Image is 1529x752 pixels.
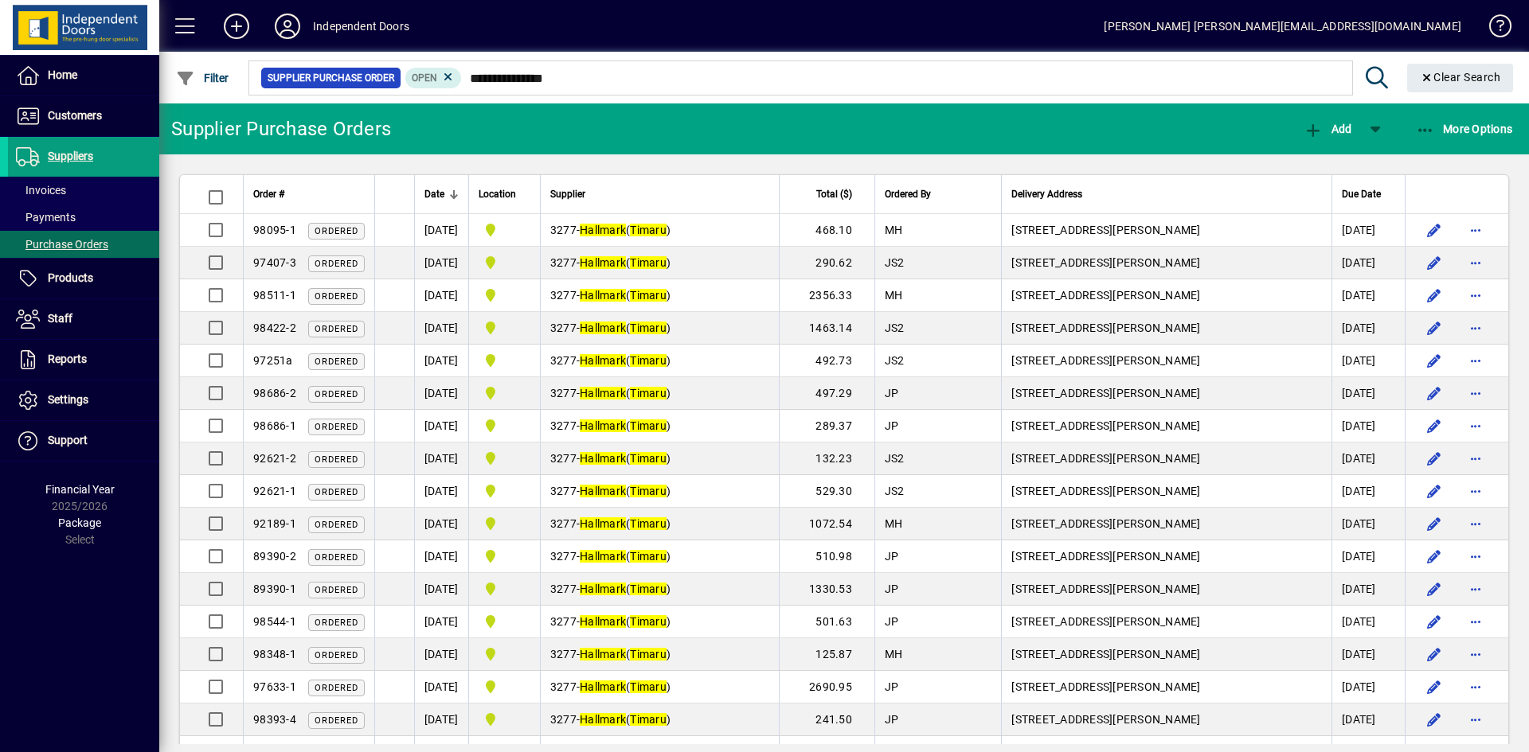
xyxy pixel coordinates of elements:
[253,256,296,269] span: 97407-3
[630,289,667,302] em: Timaru
[1463,707,1488,732] button: More options
[580,550,671,563] span: ( )
[550,517,577,530] span: 3277
[253,185,365,203] div: Order #
[1463,315,1488,341] button: More options
[414,214,468,247] td: [DATE]
[8,56,159,95] a: Home
[630,256,667,269] em: Timaru
[1001,279,1332,312] td: [STREET_ADDRESS][PERSON_NAME]
[479,449,530,468] span: Timaru
[630,648,667,660] em: Timaru
[48,393,88,406] span: Settings
[580,680,626,693] em: Hallmark
[16,238,108,251] span: Purchase Orders
[253,224,296,236] span: 98095-1
[580,680,671,693] span: ( )
[315,715,358,726] span: Ordered
[1463,609,1488,634] button: More options
[550,185,769,203] div: Supplier
[550,680,577,693] span: 3277
[580,224,671,236] span: ( )
[789,185,866,203] div: Total ($)
[1001,703,1332,736] td: [STREET_ADDRESS][PERSON_NAME]
[412,72,437,84] span: Open
[48,353,87,365] span: Reports
[479,579,530,598] span: Timaru
[580,550,626,563] em: Hallmark
[1332,279,1405,312] td: [DATE]
[253,289,296,302] span: 98511-1
[630,680,667,693] em: Timaru
[630,517,667,530] em: Timaru
[540,671,779,703] td: -
[479,612,530,631] span: Timaru
[1421,413,1447,438] button: Edit
[580,256,626,269] em: Hallmark
[1463,641,1488,667] button: More options
[253,615,296,628] span: 98544-1
[253,713,296,726] span: 98393-4
[414,508,468,540] td: [DATE]
[885,485,905,497] span: JS2
[580,387,626,399] em: Hallmark
[48,271,93,284] span: Products
[1001,540,1332,573] td: [STREET_ADDRESS][PERSON_NAME]
[1332,638,1405,671] td: [DATE]
[550,550,577,563] span: 3277
[630,452,667,465] em: Timaru
[479,481,530,501] span: Timaru
[885,321,905,334] span: JS2
[414,442,468,475] td: [DATE]
[580,321,671,334] span: ( )
[885,615,899,628] span: JP
[779,671,874,703] td: 2690.95
[1463,380,1488,406] button: More options
[1001,214,1332,247] td: [STREET_ADDRESS][PERSON_NAME]
[479,677,530,696] span: Timaru
[630,354,667,367] em: Timaru
[779,247,874,279] td: 290.62
[580,419,626,432] em: Hallmark
[540,475,779,508] td: -
[172,64,233,92] button: Filter
[1001,573,1332,606] td: [STREET_ADDRESS][PERSON_NAME]
[550,321,577,334] span: 3277
[8,231,159,258] a: Purchase Orders
[268,70,394,86] span: Supplier Purchase Order
[414,247,468,279] td: [DATE]
[540,508,779,540] td: -
[1477,3,1509,55] a: Knowledge Base
[1332,377,1405,410] td: [DATE]
[1332,703,1405,736] td: [DATE]
[580,615,671,628] span: ( )
[253,419,296,432] span: 98686-1
[414,345,468,377] td: [DATE]
[540,573,779,606] td: -
[1001,442,1332,475] td: [STREET_ADDRESS][PERSON_NAME]
[315,259,358,269] span: Ordered
[414,671,468,703] td: [DATE]
[550,648,577,660] span: 3277
[580,648,626,660] em: Hallmark
[414,410,468,442] td: [DATE]
[885,289,903,302] span: MH
[253,452,296,465] span: 92621-2
[1416,123,1513,135] span: More Options
[1421,609,1447,634] button: Edit
[580,256,671,269] span: ( )
[885,452,905,465] span: JS2
[1104,14,1461,39] div: [PERSON_NAME] [PERSON_NAME][EMAIL_ADDRESS][DOMAIN_NAME]
[550,185,585,203] span: Supplier
[779,508,874,540] td: 1072.54
[253,185,284,203] span: Order #
[779,312,874,345] td: 1463.14
[253,387,296,399] span: 98686-2
[1001,606,1332,638] td: [STREET_ADDRESS][PERSON_NAME]
[211,12,262,41] button: Add
[48,150,93,162] span: Suppliers
[1332,540,1405,573] td: [DATE]
[315,683,358,693] span: Ordered
[315,618,358,628] span: Ordered
[1463,282,1488,308] button: More options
